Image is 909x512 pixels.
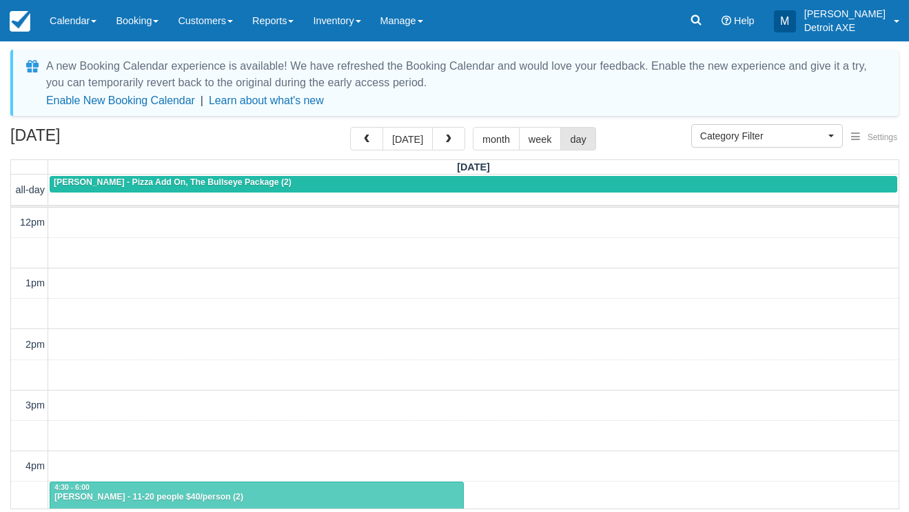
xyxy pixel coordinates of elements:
[10,11,30,32] img: checkfront-main-nav-mini-logo.png
[691,124,843,148] button: Category Filter
[46,58,882,91] div: A new Booking Calendar experience is available! We have refreshed the Booking Calendar and would ...
[25,460,45,471] span: 4pm
[868,132,897,142] span: Settings
[804,7,886,21] p: [PERSON_NAME]
[519,127,562,150] button: week
[457,161,490,173] span: [DATE]
[209,95,324,106] a: Learn about what's new
[382,127,433,150] button: [DATE]
[25,277,45,288] span: 1pm
[774,10,796,32] div: M
[54,484,90,491] span: 4:30 - 6:00
[700,129,825,143] span: Category Filter
[25,400,45,411] span: 3pm
[46,94,195,108] button: Enable New Booking Calendar
[54,492,460,503] div: [PERSON_NAME] - 11-20 people $40/person (2)
[25,339,45,350] span: 2pm
[54,177,292,187] span: [PERSON_NAME] - Pizza Add On, The Bullseye Package (2)
[473,127,520,150] button: month
[20,217,45,228] span: 12pm
[804,21,886,35] p: Detroit AXE
[50,176,897,193] a: [PERSON_NAME] - Pizza Add On, The Bullseye Package (2)
[10,127,185,152] h2: [DATE]
[201,95,203,106] span: |
[843,128,906,148] button: Settings
[734,15,755,26] span: Help
[722,16,731,26] i: Help
[560,127,595,150] button: day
